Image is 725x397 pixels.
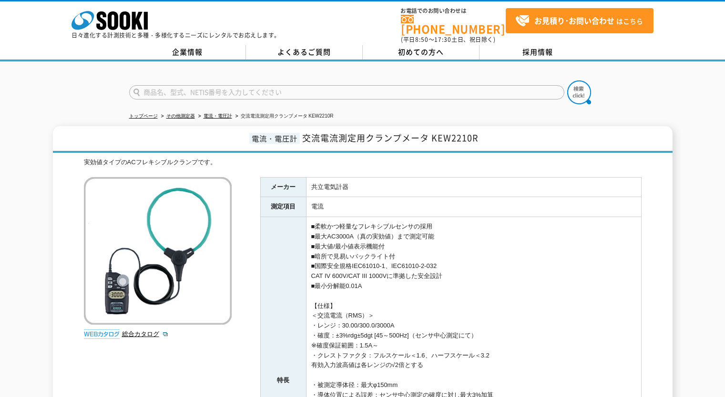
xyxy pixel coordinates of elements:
[246,45,363,60] a: よくあるご質問
[249,133,300,144] span: 電流・電圧計
[480,45,596,60] a: 採用情報
[506,8,654,33] a: お見積り･お問い合わせはこちら
[129,113,158,119] a: トップページ
[129,85,564,99] input: 商品名、型式、NETIS番号を入力してください
[401,15,506,34] a: [PHONE_NUMBER]
[306,197,641,217] td: 電流
[129,45,246,60] a: 企業情報
[234,111,334,121] li: 交流電流測定用クランプメータ KEW2210R
[302,131,478,144] span: 交流電流測定用クランプメータ KEW2210R
[401,35,495,44] span: (平日 ～ 土日、祝日除く)
[122,330,169,337] a: 総合カタログ
[204,113,232,119] a: 電流・電圧計
[415,35,429,44] span: 8:50
[84,329,120,339] img: webカタログ
[567,80,591,104] img: btn_search.png
[398,47,444,57] span: 初めての方へ
[363,45,480,60] a: 初めての方へ
[260,177,306,197] th: メーカー
[166,113,195,119] a: その他測定器
[401,8,506,14] span: お電話でのお問い合わせは
[71,32,280,38] p: 日々進化する計測技術と多種・多様化するニーズにレンタルでお応えします。
[306,177,641,197] td: 共立電気計器
[84,158,642,168] div: 実効値タイプのACフレキシブルクランプです。
[434,35,451,44] span: 17:30
[534,15,614,26] strong: お見積り･お問い合わせ
[84,177,232,325] img: 交流電流測定用クランプメータ KEW2210R
[260,197,306,217] th: 測定項目
[515,14,643,28] span: はこちら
